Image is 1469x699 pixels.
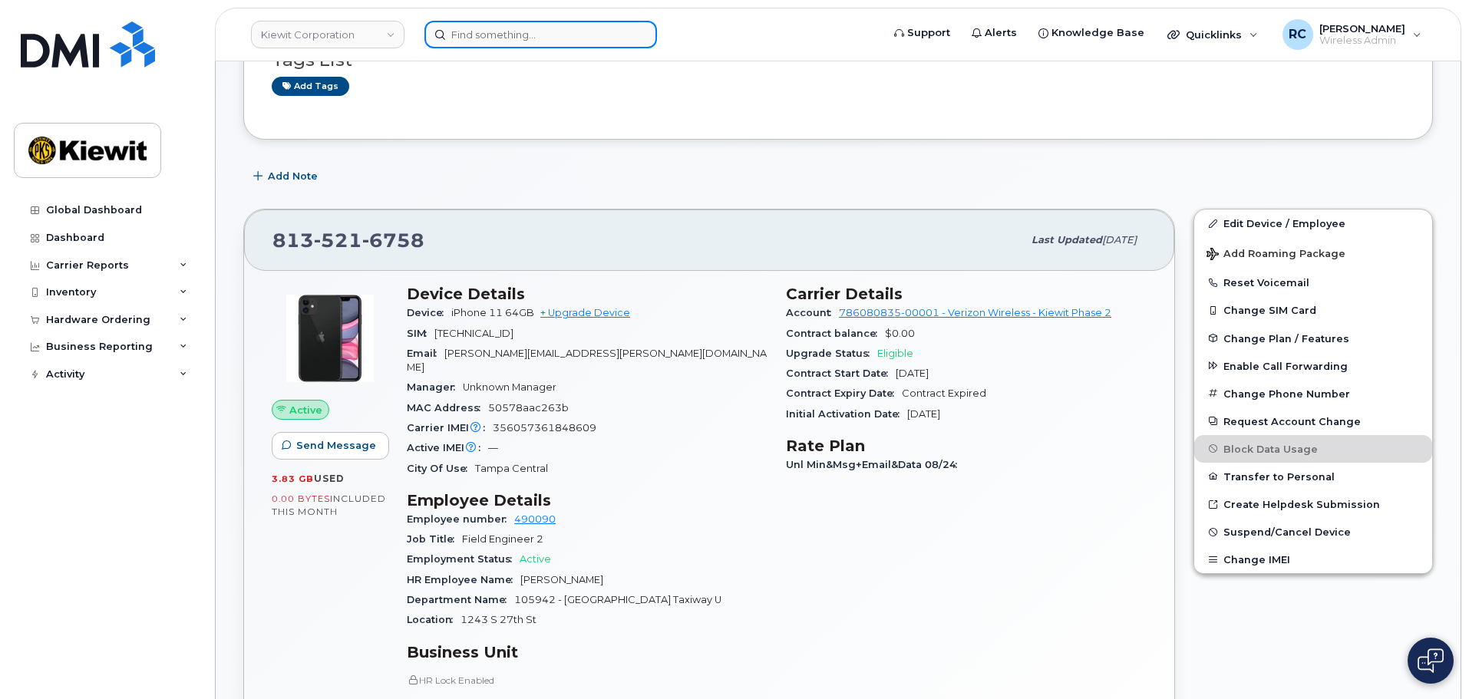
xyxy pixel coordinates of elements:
span: — [488,442,498,453]
span: Job Title [407,533,462,545]
span: Support [907,25,950,41]
button: Enable Call Forwarding [1194,352,1432,380]
div: Rebeca Ceballos [1272,19,1432,50]
span: [PERSON_NAME][EMAIL_ADDRESS][PERSON_NAME][DOMAIN_NAME] [407,348,767,373]
span: Contract Expiry Date [786,387,902,399]
span: Eligible [877,348,913,359]
button: Reset Voicemail [1194,269,1432,296]
span: Employment Status [407,553,520,565]
span: Quicklinks [1186,28,1242,41]
span: 6758 [362,229,424,252]
h3: Employee Details [407,491,768,509]
a: 786080835-00001 - Verizon Wireless - Kiewit Phase 2 [839,307,1111,318]
img: iPhone_11.jpg [284,292,376,384]
button: Change SIM Card [1194,296,1432,324]
img: Open chat [1418,648,1444,673]
a: Add tags [272,77,349,96]
div: Quicklinks [1157,19,1269,50]
button: Add Note [243,163,331,190]
span: iPhone 11 64GB [451,307,534,318]
span: Carrier IMEI [407,422,493,434]
button: Send Message [272,432,389,460]
span: 356057361848609 [493,422,596,434]
span: Department Name [407,594,514,605]
span: Add Note [268,169,318,183]
span: [DATE] [896,368,929,379]
span: [PERSON_NAME] [520,574,603,585]
span: Enable Call Forwarding [1223,360,1348,371]
span: [DATE] [907,408,940,420]
span: [DATE] [1102,234,1137,246]
span: Employee number [407,513,514,525]
h3: Rate Plan [786,437,1147,455]
a: Knowledge Base [1028,18,1155,48]
span: Send Message [296,438,376,453]
button: Change Plan / Features [1194,325,1432,352]
span: Account [786,307,839,318]
button: Add Roaming Package [1194,237,1432,269]
span: MAC Address [407,402,488,414]
span: Active [289,403,322,417]
span: HR Employee Name [407,574,520,585]
a: Alerts [961,18,1028,48]
span: Manager [407,381,463,393]
button: Suspend/Cancel Device [1194,518,1432,546]
span: Contract Expired [902,387,986,399]
span: 521 [314,229,362,252]
h3: Device Details [407,285,768,303]
span: Upgrade Status [786,348,877,359]
span: City Of Use [407,463,475,474]
span: Active IMEI [407,442,488,453]
p: HR Lock Enabled [407,674,768,687]
span: Field Engineer 2 [462,533,543,545]
a: Support [883,18,961,48]
span: used [314,473,345,484]
span: Initial Activation Date [786,408,907,420]
span: 105942 - [GEOGRAPHIC_DATA] Taxiway U [514,594,721,605]
span: 50578aac263b [488,402,569,414]
span: Device [407,307,451,318]
h3: Business Unit [407,643,768,661]
span: $0.00 [885,328,915,339]
button: Block Data Usage [1194,435,1432,463]
h3: Carrier Details [786,285,1147,303]
span: Add Roaming Package [1207,248,1345,262]
button: Request Account Change [1194,407,1432,435]
span: 813 [272,229,424,252]
a: Edit Device / Employee [1194,209,1432,237]
span: Unl Min&Msg+Email&Data 08/24 [786,459,965,470]
button: Change Phone Number [1194,380,1432,407]
span: Change Plan / Features [1223,332,1349,344]
span: Contract balance [786,328,885,339]
span: Active [520,553,551,565]
a: + Upgrade Device [540,307,630,318]
span: Location [407,614,461,625]
h3: Tags List [272,51,1405,70]
span: Knowledge Base [1051,25,1144,41]
span: Last updated [1032,234,1102,246]
span: 3.83 GB [272,473,314,484]
span: 1243 S 27th St [461,614,536,625]
span: Tampa Central [475,463,548,474]
span: [TECHNICAL_ID] [434,328,513,339]
span: Email [407,348,444,359]
span: 0.00 Bytes [272,493,330,504]
span: SIM [407,328,434,339]
span: Unknown Manager [463,381,556,393]
input: Find something... [424,21,657,48]
button: Change IMEI [1194,546,1432,573]
a: 490090 [514,513,556,525]
span: Wireless Admin [1319,35,1405,47]
a: Create Helpdesk Submission [1194,490,1432,518]
button: Transfer to Personal [1194,463,1432,490]
span: RC [1289,25,1306,44]
span: [PERSON_NAME] [1319,22,1405,35]
span: Alerts [985,25,1017,41]
span: Suspend/Cancel Device [1223,526,1351,538]
a: Kiewit Corporation [251,21,404,48]
span: Contract Start Date [786,368,896,379]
